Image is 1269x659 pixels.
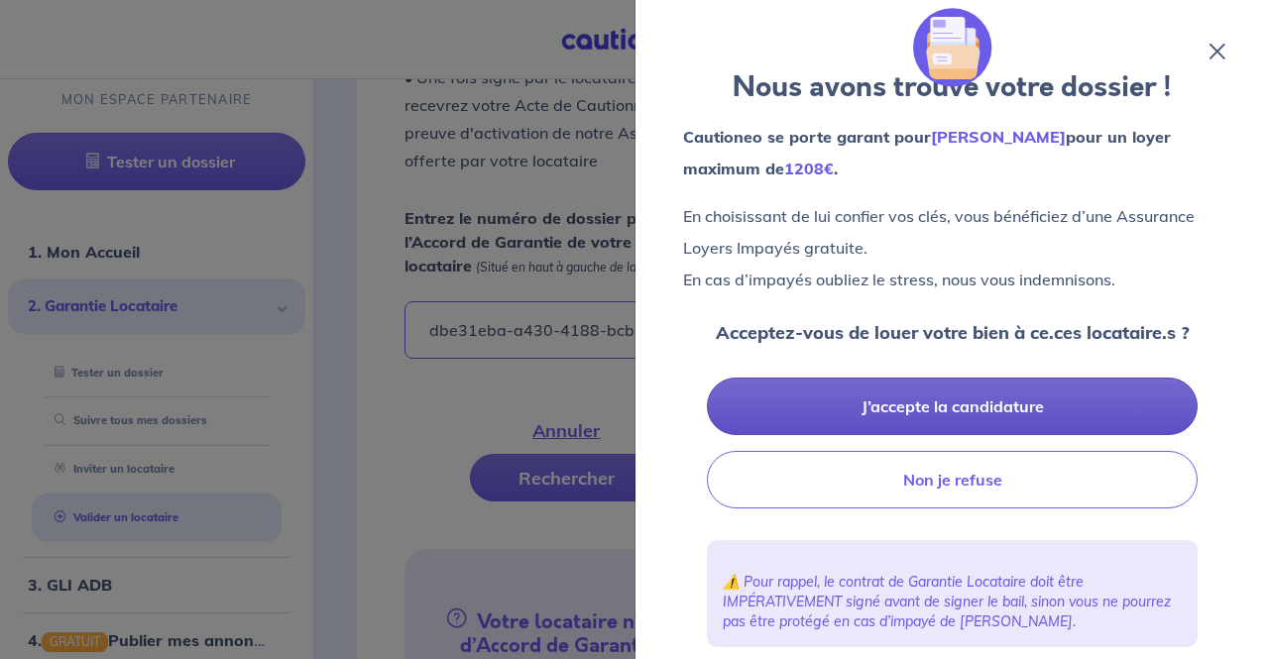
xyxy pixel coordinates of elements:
[931,127,1066,147] em: [PERSON_NAME]
[784,159,834,178] em: 1208€
[723,572,1182,631] p: ⚠️ Pour rappel, le contrat de Garantie Locataire doit être IMPÉRATIVEMENT signé avant de signer l...
[733,67,1172,107] strong: Nous avons trouvé votre dossier !
[683,200,1221,295] p: En choisissant de lui confier vos clés, vous bénéficiez d’une Assurance Loyers Impayés gratuite. ...
[716,321,1190,344] strong: Acceptez-vous de louer votre bien à ce.ces locataire.s ?
[683,127,1171,178] strong: Cautioneo se porte garant pour pour un loyer maximum de .
[913,8,992,87] img: illu_folder.svg
[707,451,1198,508] button: Non je refuse
[707,378,1198,435] button: J’accepte la candidature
